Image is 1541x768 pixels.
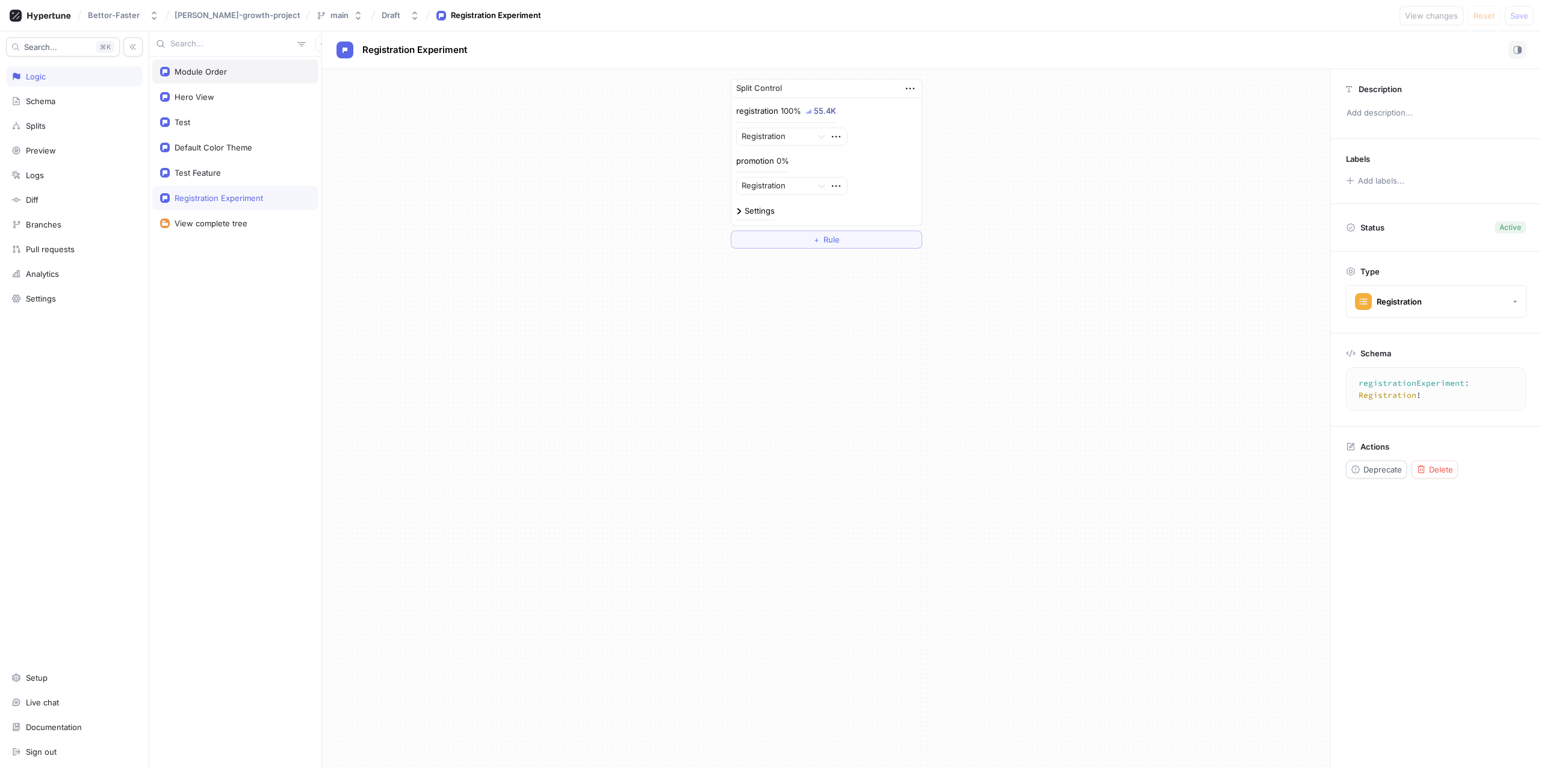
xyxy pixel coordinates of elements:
span: Save [1510,12,1528,19]
div: Schema [26,96,55,106]
div: Splits [26,121,46,131]
span: ＋ [813,236,820,243]
p: Type [1360,267,1380,276]
div: 0% [777,157,789,165]
div: Active [1499,222,1521,233]
p: registration [736,105,778,117]
span: Deprecate [1363,466,1402,473]
div: Documentation [26,722,82,732]
div: Test Feature [175,168,221,178]
button: Add labels... [1342,173,1408,188]
div: Sign out [26,747,57,757]
div: K [96,41,114,53]
span: Reset [1474,12,1495,19]
button: View changes [1400,6,1463,25]
span: Registration Experiment [362,45,467,55]
div: main [330,10,349,20]
a: Documentation [6,717,143,737]
div: Preview [26,146,56,155]
div: Draft [382,10,400,20]
button: Search...K [6,37,120,57]
button: Bettor-Faster [83,5,164,25]
div: Logic [26,72,46,81]
div: Logs [26,170,44,180]
div: Module Order [175,67,227,76]
button: main [311,5,368,25]
div: Registration Experiment [175,193,263,203]
span: Rule [823,236,840,243]
button: Save [1505,6,1534,25]
div: Registration Experiment [451,10,541,22]
div: Diff [26,195,39,205]
button: Registration [1346,285,1527,318]
p: Schema [1360,348,1391,358]
div: View complete tree [175,218,247,228]
span: Delete [1429,466,1453,473]
div: Pull requests [26,244,75,254]
div: Test [175,117,190,127]
button: ＋Rule [731,231,922,249]
textarea: registrationExperiment: Registration! [1351,373,1541,406]
div: 100% [781,107,801,115]
p: Description [1359,84,1402,94]
div: Registration [1377,297,1422,307]
div: Hero View [175,92,214,102]
p: Labels [1346,154,1370,164]
div: Settings [745,207,775,215]
button: Reset [1468,6,1500,25]
div: 55.4K [814,107,836,115]
button: Draft [377,5,424,25]
div: Setup [26,673,48,683]
div: Settings [26,294,56,303]
span: Search... [24,43,57,51]
p: promotion [736,155,774,167]
input: Search... [170,38,293,50]
div: Branches [26,220,61,229]
p: Add description... [1341,103,1531,123]
div: Live chat [26,698,59,707]
div: Analytics [26,269,59,279]
span: [PERSON_NAME]-growth-project [175,11,300,19]
button: Delete [1412,460,1458,478]
p: Actions [1360,442,1389,451]
div: Bettor-Faster [88,10,140,20]
button: Deprecate [1346,460,1407,478]
span: View changes [1405,12,1458,19]
div: Split Control [736,82,782,94]
div: Default Color Theme [175,143,252,152]
p: Status [1360,219,1384,236]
